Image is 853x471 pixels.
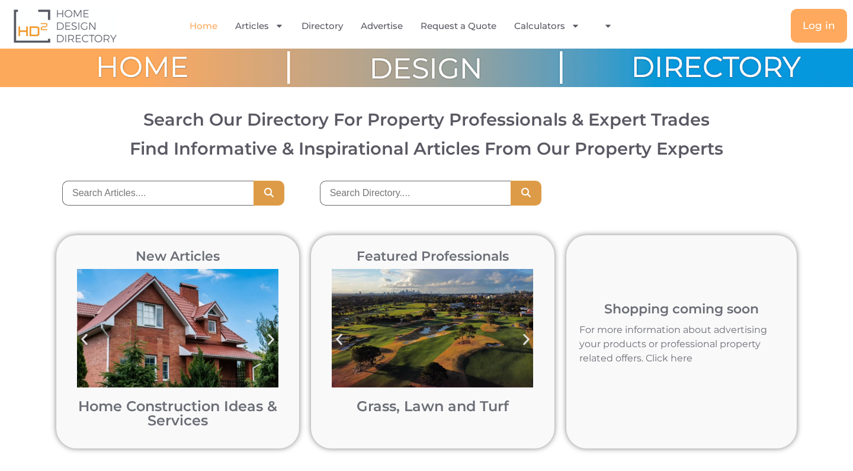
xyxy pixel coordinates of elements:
input: Search Directory.... [320,181,511,206]
input: Search Articles.... [62,181,254,206]
a: Request a Quote [421,12,496,40]
a: Home Construction Ideas & Services [78,398,277,429]
h2: New Articles [71,250,284,263]
div: Next slide [513,326,540,353]
img: Bonnie Doon Golf Club in Sydney post turf pigment [332,269,533,387]
div: 1 / 12 [71,263,284,434]
a: Calculators [514,12,580,40]
h2: Featured Professionals [326,250,539,263]
a: Advertise [361,12,403,40]
h3: Find Informative & Inspirational Articles From Our Property Experts [20,140,833,157]
nav: Menu [174,12,637,40]
button: Search [254,181,284,206]
a: Grass, Lawn and Turf [357,398,509,415]
a: Directory [302,12,343,40]
a: Log in [791,9,847,43]
a: Home [190,12,217,40]
button: Search [511,181,541,206]
span: Log in [803,21,835,31]
a: Articles [235,12,284,40]
div: Previous slide [326,326,352,353]
h2: Search Our Directory For Property Professionals & Expert Trades [20,111,833,128]
div: 1 / 12 [326,263,539,434]
div: Next slide [258,326,284,353]
div: Previous slide [71,326,98,353]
